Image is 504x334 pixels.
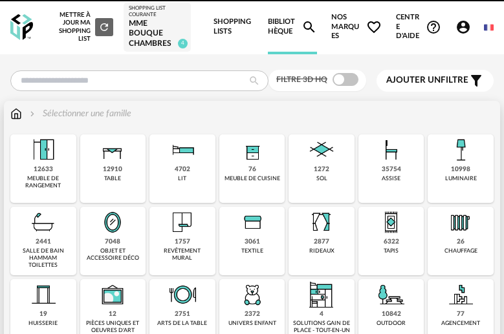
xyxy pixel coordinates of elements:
div: Shopping List courante [129,5,186,19]
img: ArtTable.png [167,279,198,310]
img: Agencement.png [445,279,476,310]
img: ToutEnUn.png [306,279,337,310]
div: table [104,175,121,182]
span: Ajouter un [386,76,441,85]
span: Help Circle Outline icon [426,19,441,35]
div: 19 [39,310,47,318]
img: svg+xml;base64,PHN2ZyB3aWR0aD0iMTYiIGhlaWdodD0iMTYiIHZpZXdCb3g9IjAgMCAxNiAxNiIgZmlsbD0ibm9uZSIgeG... [27,107,38,120]
span: Magnify icon [301,19,317,35]
div: 1757 [175,238,190,246]
span: Refresh icon [98,23,110,30]
div: 2877 [314,238,329,246]
div: meuble de cuisine [225,175,280,182]
img: svg+xml;base64,PHN2ZyB3aWR0aD0iMTYiIGhlaWdodD0iMTciIHZpZXdCb3g9IjAgMCAxNiAxNyIgZmlsbD0ibm9uZSIgeG... [10,107,22,120]
div: MME BOUQUE chambres [129,19,186,49]
div: 77 [457,310,465,318]
img: Radiateur.png [445,207,476,238]
img: OXP [10,14,33,41]
img: Huiserie.png [28,279,59,310]
div: assise [382,175,400,182]
div: luminaire [445,175,477,182]
div: agencement [441,320,480,327]
div: Mettre à jour ma Shopping List [48,11,113,43]
div: 7048 [105,238,120,246]
div: 2372 [245,310,260,318]
div: 2441 [36,238,51,246]
img: Textile.png [237,207,268,238]
a: Shopping List courante MME BOUQUE chambres 4 [129,5,186,49]
img: Literie.png [167,134,198,165]
span: Centre d'aideHelp Circle Outline icon [396,13,441,41]
div: outdoor [377,320,406,327]
img: Luminaire.png [445,134,476,165]
button: Ajouter unfiltre Filter icon [377,70,494,92]
img: UniqueOeuvre.png [97,279,128,310]
span: Filtre 3D HQ [276,76,327,83]
div: 76 [248,165,256,174]
img: Outdoor.png [376,279,407,310]
div: sol [316,175,327,182]
span: filtre [386,75,468,86]
img: Rangement.png [237,134,268,165]
img: Rideaux.png [306,207,337,238]
div: 26 [457,238,465,246]
div: arts de la table [157,320,207,327]
div: chauffage [444,247,477,255]
img: UniversEnfant.png [237,279,268,310]
div: 12910 [103,165,122,174]
div: 12633 [34,165,53,174]
img: fr [484,23,494,32]
span: Account Circle icon [455,19,477,35]
div: 3061 [245,238,260,246]
div: univers enfant [228,320,276,327]
div: rideaux [309,247,334,255]
img: Papier%20peint.png [167,207,198,238]
div: 12 [109,310,116,318]
img: Meuble%20de%20rangement.png [28,134,59,165]
img: Miroir.png [97,207,128,238]
span: Account Circle icon [455,19,471,35]
div: 10998 [451,165,470,174]
div: 6322 [384,238,399,246]
div: salle de bain hammam toilettes [14,247,72,269]
span: 4 [178,39,188,48]
div: revêtement mural [153,247,212,262]
img: Salle%20de%20bain.png [28,207,59,238]
img: Assise.png [376,134,407,165]
span: Filter icon [468,73,484,89]
img: Tapis.png [376,207,407,238]
div: 2751 [175,310,190,318]
span: Heart Outline icon [366,19,382,35]
div: 10842 [382,310,401,318]
img: Sol.png [306,134,337,165]
div: Sélectionner une famille [27,107,131,120]
div: 4 [320,310,323,318]
div: 4702 [175,165,190,174]
div: meuble de rangement [14,175,72,190]
img: Table.png [97,134,128,165]
div: textile [241,247,263,255]
div: objet et accessoire déco [84,247,142,262]
div: tapis [384,247,399,255]
div: huisserie [28,320,58,327]
div: 1272 [314,165,329,174]
div: 35754 [382,165,401,174]
div: lit [178,175,186,182]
